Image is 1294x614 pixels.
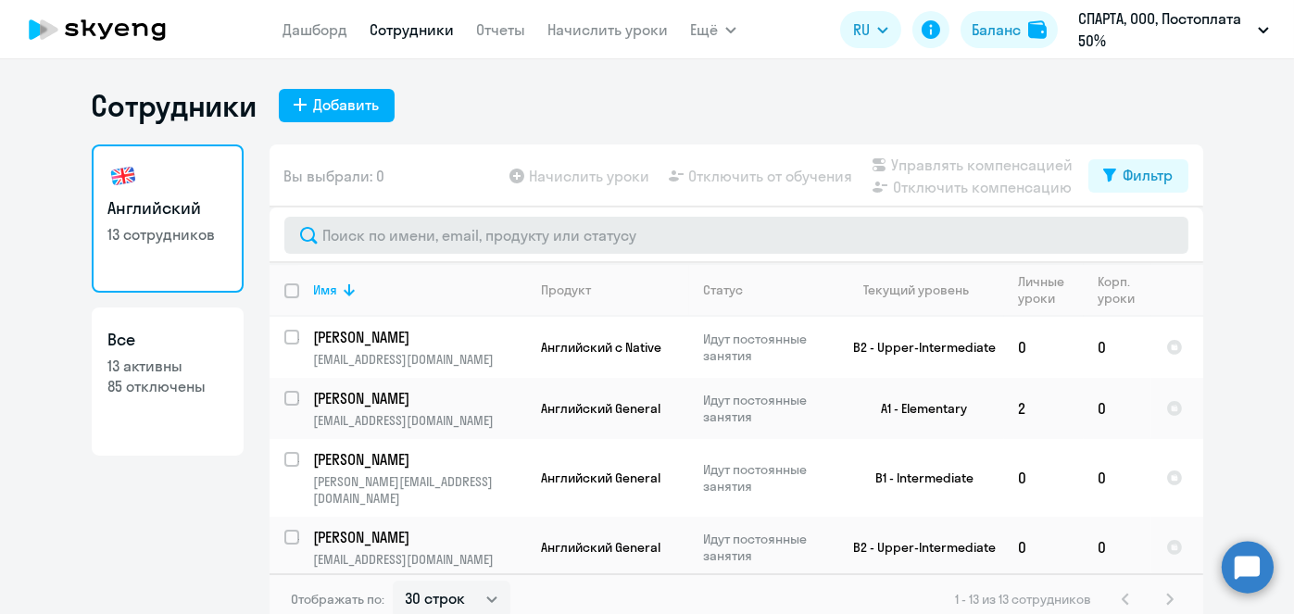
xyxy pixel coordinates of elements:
[314,551,526,568] p: [EMAIL_ADDRESS][DOMAIN_NAME]
[92,144,244,293] a: Английский13 сотрудников
[314,412,526,429] p: [EMAIL_ADDRESS][DOMAIN_NAME]
[832,317,1004,378] td: B2 - Upper-Intermediate
[283,20,347,39] a: Дашборд
[292,591,385,608] span: Отображать по:
[108,376,227,396] p: 85 отключены
[853,19,870,41] span: RU
[863,282,969,298] div: Текущий уровень
[92,307,244,456] a: Все13 активны85 отключены
[314,327,523,347] p: [PERSON_NAME]
[1019,273,1083,307] div: Личные уроки
[542,400,661,417] span: Английский General
[1124,164,1174,186] div: Фильтр
[961,11,1058,48] button: Балансbalance
[314,527,523,547] p: [PERSON_NAME]
[108,224,227,244] p: 13 сотрудников
[956,591,1092,608] span: 1 - 13 из 13 сотрудников
[704,282,831,298] div: Статус
[847,282,1003,298] div: Текущий уровень
[1084,439,1151,517] td: 0
[1088,159,1188,193] button: Фильтр
[1028,20,1047,39] img: balance
[547,20,668,39] a: Начислить уроки
[832,517,1004,578] td: B2 - Upper-Intermediate
[108,328,227,352] h3: Все
[92,87,257,124] h1: Сотрудники
[542,282,688,298] div: Продукт
[108,161,138,191] img: english
[314,388,523,408] p: [PERSON_NAME]
[284,165,385,187] span: Вы выбрали: 0
[314,94,380,116] div: Добавить
[1019,273,1071,307] div: Личные уроки
[314,282,526,298] div: Имя
[1078,7,1250,52] p: СПАРТА, ООО, Постоплата 50%
[1004,439,1084,517] td: 0
[314,449,526,470] a: [PERSON_NAME]
[108,196,227,220] h3: Английский
[704,531,831,564] p: Идут постоянные занятия
[1084,317,1151,378] td: 0
[314,473,526,507] p: [PERSON_NAME][EMAIL_ADDRESS][DOMAIN_NAME]
[972,19,1021,41] div: Баланс
[840,11,901,48] button: RU
[832,439,1004,517] td: B1 - Intermediate
[690,19,718,41] span: Ещё
[314,449,523,470] p: [PERSON_NAME]
[1084,378,1151,439] td: 0
[314,351,526,368] p: [EMAIL_ADDRESS][DOMAIN_NAME]
[284,217,1188,254] input: Поиск по имени, email, продукту или статусу
[476,20,525,39] a: Отчеты
[314,527,526,547] a: [PERSON_NAME]
[1004,317,1084,378] td: 0
[832,378,1004,439] td: A1 - Elementary
[690,11,736,48] button: Ещё
[1099,273,1138,307] div: Корп. уроки
[542,470,661,486] span: Английский General
[542,539,661,556] span: Английский General
[314,282,338,298] div: Имя
[1004,378,1084,439] td: 2
[542,339,662,356] span: Английский с Native
[1084,517,1151,578] td: 0
[108,356,227,376] p: 13 активны
[314,388,526,408] a: [PERSON_NAME]
[704,331,831,364] p: Идут постоянные занятия
[1099,273,1150,307] div: Корп. уроки
[314,327,526,347] a: [PERSON_NAME]
[542,282,592,298] div: Продукт
[704,282,744,298] div: Статус
[1004,517,1084,578] td: 0
[279,89,395,122] button: Добавить
[370,20,454,39] a: Сотрудники
[704,461,831,495] p: Идут постоянные занятия
[1069,7,1278,52] button: СПАРТА, ООО, Постоплата 50%
[704,392,831,425] p: Идут постоянные занятия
